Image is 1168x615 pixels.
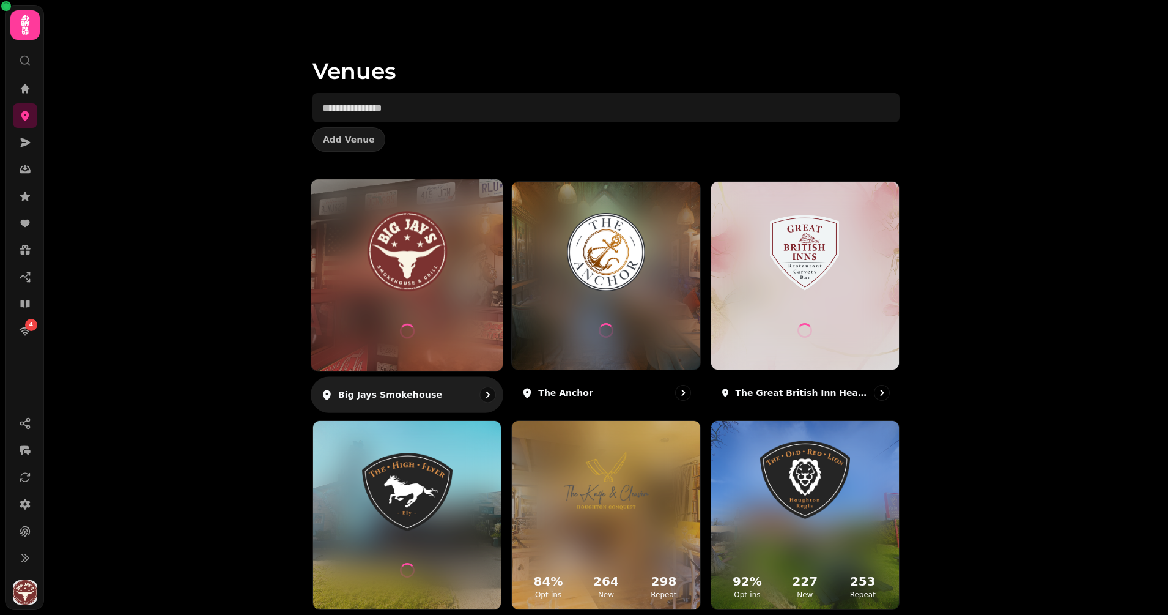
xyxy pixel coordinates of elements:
svg: go to [876,387,888,399]
img: The Knife and Cleaver [536,441,676,519]
p: New [580,590,632,600]
p: Repeat [837,590,889,600]
p: Big Jays Smokehouse [338,389,442,401]
img: The Old Red Lion [734,441,876,519]
img: The High Flyer [336,453,477,531]
p: Repeat [637,590,690,600]
h2: 264 [580,573,632,590]
svg: go to [482,389,494,401]
h2: 253 [837,573,889,590]
a: The AnchorThe AnchorThe Anchor [511,181,700,411]
h2: 84 % [522,573,574,590]
img: User avatar [13,580,37,605]
h2: 227 [778,573,831,590]
a: Big Jays SmokehouseBig Jays SmokehouseBig Jays Smokehouse [311,179,504,413]
img: Big Jays Smokehouse [335,212,479,292]
p: New [778,590,831,600]
h2: 92 % [721,573,774,590]
p: The Anchor [538,387,593,399]
p: Opt-ins [721,590,774,600]
img: The Anchor [536,213,676,291]
span: 4 [29,321,33,329]
a: 4 [13,319,37,343]
svg: go to [677,387,689,399]
a: The Great British Inn Head OfficeThe Great British Inn Head OfficeThe Great British Inn Head Office [711,181,900,411]
button: Add Venue [312,127,385,152]
span: Add Venue [323,135,375,144]
button: User avatar [10,580,40,605]
p: Opt-ins [522,590,574,600]
img: The Great British Inn Head Office [734,213,876,291]
h2: 298 [637,573,690,590]
h1: Venues [312,29,900,83]
p: The Great British Inn Head Office [735,387,869,399]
